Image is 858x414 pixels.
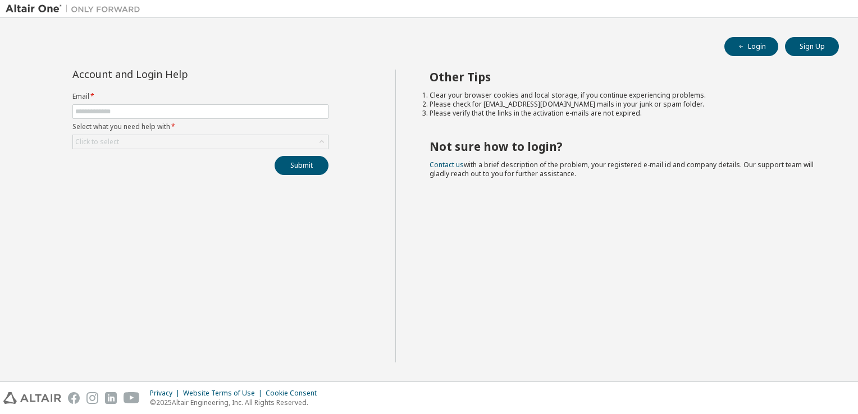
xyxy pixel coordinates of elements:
label: Select what you need help with [72,122,328,131]
img: linkedin.svg [105,392,117,404]
label: Email [72,92,328,101]
button: Login [724,37,778,56]
h2: Not sure how to login? [430,139,819,154]
li: Please verify that the links in the activation e-mails are not expired. [430,109,819,118]
a: Contact us [430,160,464,169]
img: altair_logo.svg [3,392,61,404]
div: Website Terms of Use [183,389,266,398]
h2: Other Tips [430,70,819,84]
img: youtube.svg [124,392,140,404]
p: © 2025 Altair Engineering, Inc. All Rights Reserved. [150,398,323,407]
button: Sign Up [785,37,839,56]
li: Clear your browser cookies and local storage, if you continue experiencing problems. [430,91,819,100]
li: Please check for [EMAIL_ADDRESS][DOMAIN_NAME] mails in your junk or spam folder. [430,100,819,109]
span: with a brief description of the problem, your registered e-mail id and company details. Our suppo... [430,160,814,178]
div: Privacy [150,389,183,398]
div: Account and Login Help [72,70,277,79]
div: Click to select [75,137,119,146]
img: instagram.svg [86,392,98,404]
img: Altair One [6,3,146,15]
button: Submit [275,156,328,175]
img: facebook.svg [68,392,80,404]
div: Cookie Consent [266,389,323,398]
div: Click to select [73,135,328,149]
